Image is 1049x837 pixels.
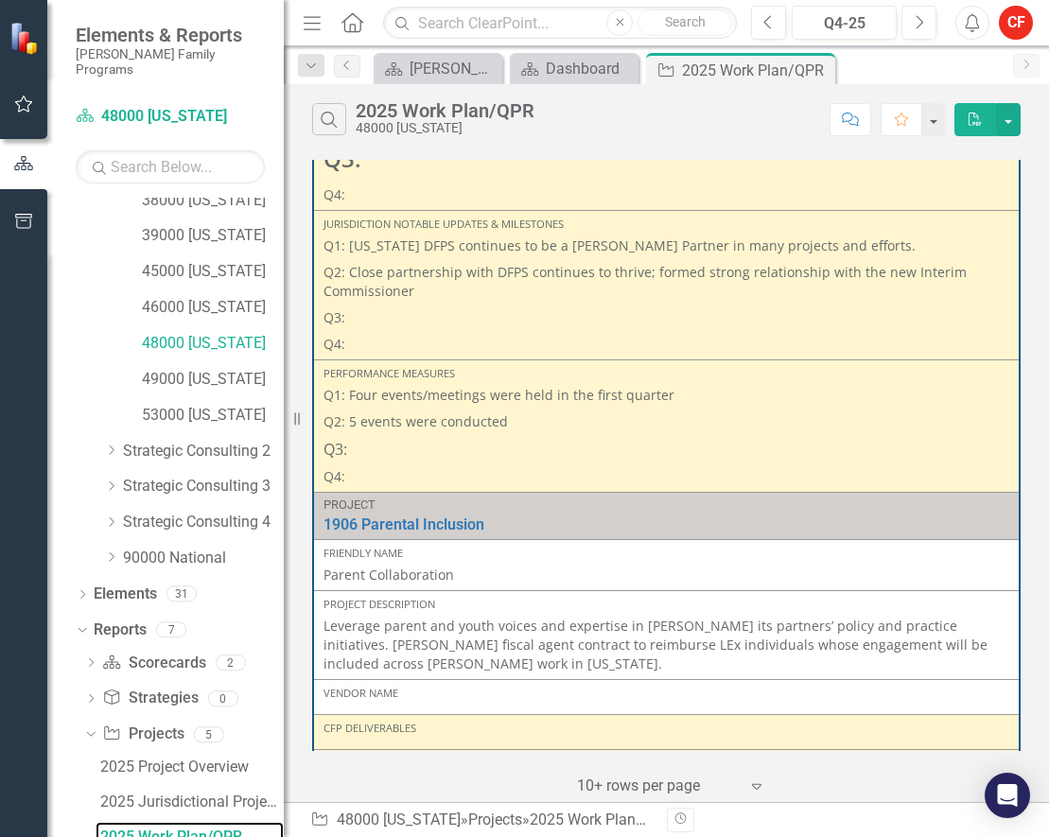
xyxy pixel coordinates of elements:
[468,811,522,828] a: Projects
[194,726,224,742] div: 5
[76,46,265,78] small: [PERSON_NAME] Family Programs
[76,24,265,46] span: Elements & Reports
[76,106,265,128] a: 48000 [US_STATE]
[378,57,498,80] a: [PERSON_NAME] Overview
[123,441,284,462] a: Strategic Consulting 2
[323,259,1009,305] p: Q2: Close partnership with DFPS continues to thrive; formed strong relationship with the new Inte...
[792,6,897,40] button: Q4-25
[123,476,284,497] a: Strategic Consulting 3
[323,331,1009,354] p: Q4:
[310,810,653,831] div: » »
[323,386,1009,409] p: Q1: Four events/meetings were held in the first quarter
[515,57,634,80] a: Dashboard
[323,236,1009,259] p: Q1: [US_STATE] DFPS continues to be a [PERSON_NAME] Partner in many projects and efforts.
[323,721,1009,736] div: CFP Deliverables
[323,463,1009,486] p: Q4:
[102,653,205,674] a: Scorecards
[94,619,147,641] a: Reports
[100,793,284,811] div: 2025 Jurisdictional Projects Assessment
[94,584,157,605] a: Elements
[142,261,284,283] a: 45000 [US_STATE]
[166,586,197,602] div: 31
[100,759,284,776] div: 2025 Project Overview
[142,369,284,391] a: 49000 [US_STATE]
[323,498,1009,512] div: Project
[142,190,284,212] a: 38000 [US_STATE]
[142,405,284,427] a: 53000 [US_STATE]
[410,57,498,80] div: [PERSON_NAME] Overview
[216,654,246,671] div: 2
[985,773,1030,818] div: Open Intercom Messenger
[665,14,706,29] span: Search
[142,225,284,247] a: 39000 [US_STATE]
[323,597,1009,612] div: Project Description
[142,297,284,319] a: 46000 [US_STATE]
[323,617,1009,673] p: Leverage parent and youth voices and expertise in [PERSON_NAME] its partners’ policy and practice...
[123,512,284,533] a: Strategic Consulting 4
[323,366,1009,381] div: Performance Measures
[323,546,1009,561] div: Friendly Name
[96,752,284,782] a: 2025 Project Overview
[323,182,1009,204] p: Q4:
[323,305,1009,331] p: Q3:
[638,9,732,36] button: Search
[530,811,672,828] div: 2025 Work Plan/QPR
[356,121,534,135] div: 48000 [US_STATE]
[798,12,890,35] div: Q4-25
[208,690,238,706] div: 0
[323,686,1009,701] div: Vendor Name
[102,724,184,745] a: Projects
[999,6,1033,40] button: CF
[323,217,1009,232] div: Jurisdiction Notable Updates & Milestones
[102,688,198,709] a: Strategies
[9,20,44,55] img: ClearPoint Strategy
[156,621,186,637] div: 7
[123,548,284,569] a: 90000 National
[546,57,634,80] div: Dashboard
[323,566,454,584] span: Parent Collaboration
[383,7,737,40] input: Search ClearPoint...
[682,59,830,82] div: 2025 Work Plan/QPR
[337,811,461,828] a: 48000 [US_STATE]
[323,439,347,460] span: Q3:
[76,150,265,183] input: Search Below...
[323,409,1009,435] p: Q2: 5 events were conducted
[142,333,284,355] a: 48000 [US_STATE]
[356,100,534,121] div: 2025 Work Plan/QPR
[96,787,284,817] a: 2025 Jurisdictional Projects Assessment
[323,516,1009,533] a: 1906 Parental Inclusion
